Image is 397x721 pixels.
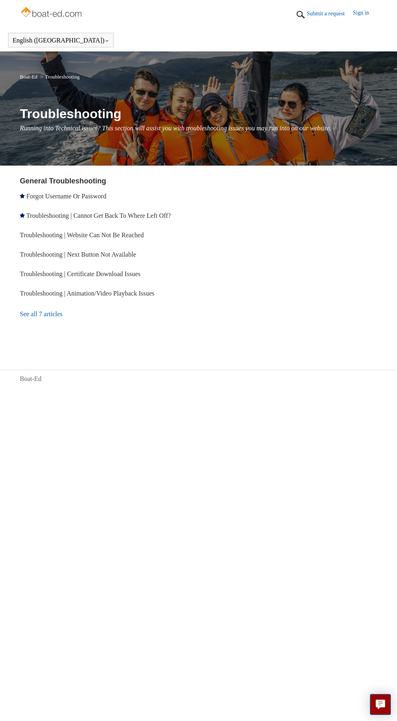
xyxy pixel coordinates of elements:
a: Troubleshooting | Next Button Not Available [20,251,136,258]
button: Live chat [370,694,391,715]
a: Troubleshooting | Animation/Video Playback Issues [20,290,154,297]
h1: Troubleshooting [20,104,377,123]
a: Submit a request [307,9,353,18]
a: Boat-Ed [20,374,41,384]
a: Troubleshooting | Website Can Not Be Reached [20,232,144,238]
a: Boat-Ed [20,74,37,80]
a: Sign in [353,9,377,21]
a: Troubleshooting | Certificate Download Issues [20,270,141,277]
img: 01HZPCYTXV3JW8MJV9VD7EMK0H [295,9,307,21]
li: Boat-Ed [20,74,39,80]
button: English ([GEOGRAPHIC_DATA]) [13,37,109,44]
a: See all 7 articles [20,303,181,325]
svg: Promoted article [20,194,25,198]
a: Forgot Username Or Password [26,193,106,200]
p: Running into Technical issues? This section will assist you with troubleshooting issues you may r... [20,123,377,133]
li: Troubleshooting [39,74,80,80]
a: General Troubleshooting [20,177,106,185]
a: Troubleshooting | Cannot Get Back To Where Left Off? [26,212,171,219]
svg: Promoted article [20,213,25,218]
img: Boat-Ed Help Center home page [20,5,84,21]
